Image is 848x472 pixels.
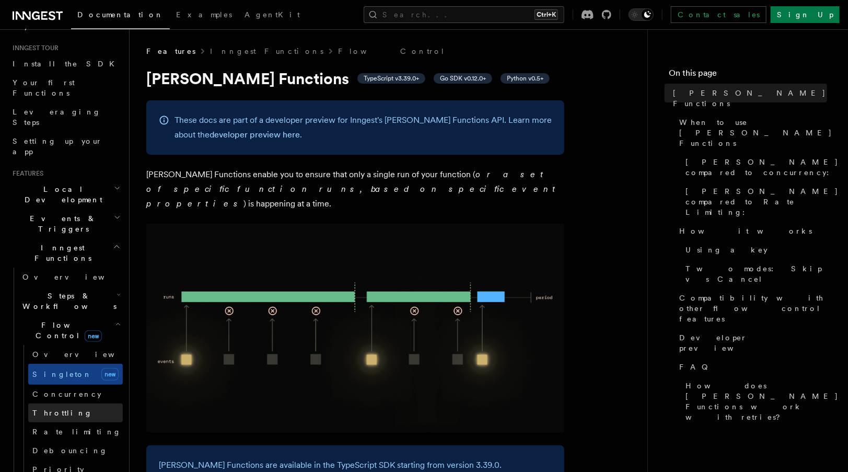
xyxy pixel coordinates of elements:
span: How does [PERSON_NAME] Functions work with retries? [686,381,839,422]
span: Features [146,46,195,56]
a: Flow Control [338,46,445,56]
span: When to use [PERSON_NAME] Functions [679,117,832,148]
span: [PERSON_NAME] Functions [673,88,827,109]
a: Using a key [681,240,827,259]
a: Your first Functions [8,73,123,102]
a: Two modes: Skip vs Cancel [681,259,827,289]
a: Contact sales [671,6,766,23]
a: Debouncing [28,441,123,460]
a: [PERSON_NAME] compared to Rate Limiting: [681,182,827,222]
span: Examples [176,10,232,19]
span: new [85,330,102,342]
a: How does [PERSON_NAME] Functions work with retries? [681,376,827,427]
span: Debouncing [32,446,108,455]
span: Inngest tour [8,44,59,52]
button: Flow Controlnew [18,316,123,345]
a: AgentKit [238,3,306,28]
a: Sign Up [771,6,840,23]
a: How it works [675,222,827,240]
span: Your first Functions [13,78,75,97]
button: Inngest Functions [8,238,123,268]
span: Overview [22,273,130,281]
h1: [PERSON_NAME] Functions [146,69,564,88]
img: Singleton Functions only process one run at a time. [146,224,564,433]
span: Two modes: Skip vs Cancel [686,263,827,284]
span: Steps & Workflows [18,291,117,312]
a: Examples [170,3,238,28]
span: Features [8,169,43,178]
span: Leveraging Steps [13,108,101,126]
a: Documentation [71,3,170,29]
span: [PERSON_NAME] compared to concurrency: [686,157,839,178]
span: TypeScript v3.39.0+ [364,74,419,83]
a: Leveraging Steps [8,102,123,132]
em: or a set of specific function runs, based on specific event properties [146,169,560,209]
span: [PERSON_NAME] compared to Rate Limiting: [686,186,839,217]
span: Setting up your app [13,137,102,156]
kbd: Ctrl+K [535,9,558,20]
a: Compatibility with other flow control features [675,289,827,328]
span: Python v0.5+ [507,74,543,83]
h4: On this page [669,67,827,84]
span: Flow Control [18,320,115,341]
button: Search...Ctrl+K [364,6,564,23]
span: Compatibility with other flow control features [679,293,827,324]
p: [PERSON_NAME] Functions enable you to ensure that only a single run of your function ( ) is happe... [146,167,564,211]
span: Overview [32,350,140,359]
a: Setting up your app [8,132,123,161]
a: When to use [PERSON_NAME] Functions [675,113,827,153]
span: Using a key [686,245,768,255]
button: Steps & Workflows [18,286,123,316]
a: [PERSON_NAME] Functions [669,84,827,113]
span: AgentKit [245,10,300,19]
span: Install the SDK [13,60,121,68]
span: Rate limiting [32,428,121,436]
a: developer preview here [210,130,300,140]
button: Toggle dark mode [629,8,654,21]
span: FAQ [679,362,713,372]
span: Documentation [77,10,164,19]
span: Inngest Functions [8,243,113,263]
a: Rate limiting [28,422,123,441]
p: These docs are part of a developer preview for Inngest's [PERSON_NAME] Functions API. Learn more ... [175,113,552,142]
span: Concurrency [32,390,101,398]
a: Throttling [28,404,123,422]
span: Events & Triggers [8,213,114,234]
span: new [101,368,119,381]
button: Local Development [8,180,123,209]
span: Go SDK v0.12.0+ [440,74,486,83]
span: Developer preview [679,332,827,353]
a: Singletonnew [28,364,123,385]
span: Singleton [32,370,92,378]
a: Concurrency [28,385,123,404]
span: Local Development [8,184,114,205]
span: Throttling [32,409,92,417]
button: Events & Triggers [8,209,123,238]
a: Overview [18,268,123,286]
a: Developer preview [675,328,827,358]
span: How it works [679,226,812,236]
a: FAQ [675,358,827,376]
a: Install the SDK [8,54,123,73]
a: Inngest Functions [210,46,323,56]
a: [PERSON_NAME] compared to concurrency: [681,153,827,182]
a: Overview [28,345,123,364]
